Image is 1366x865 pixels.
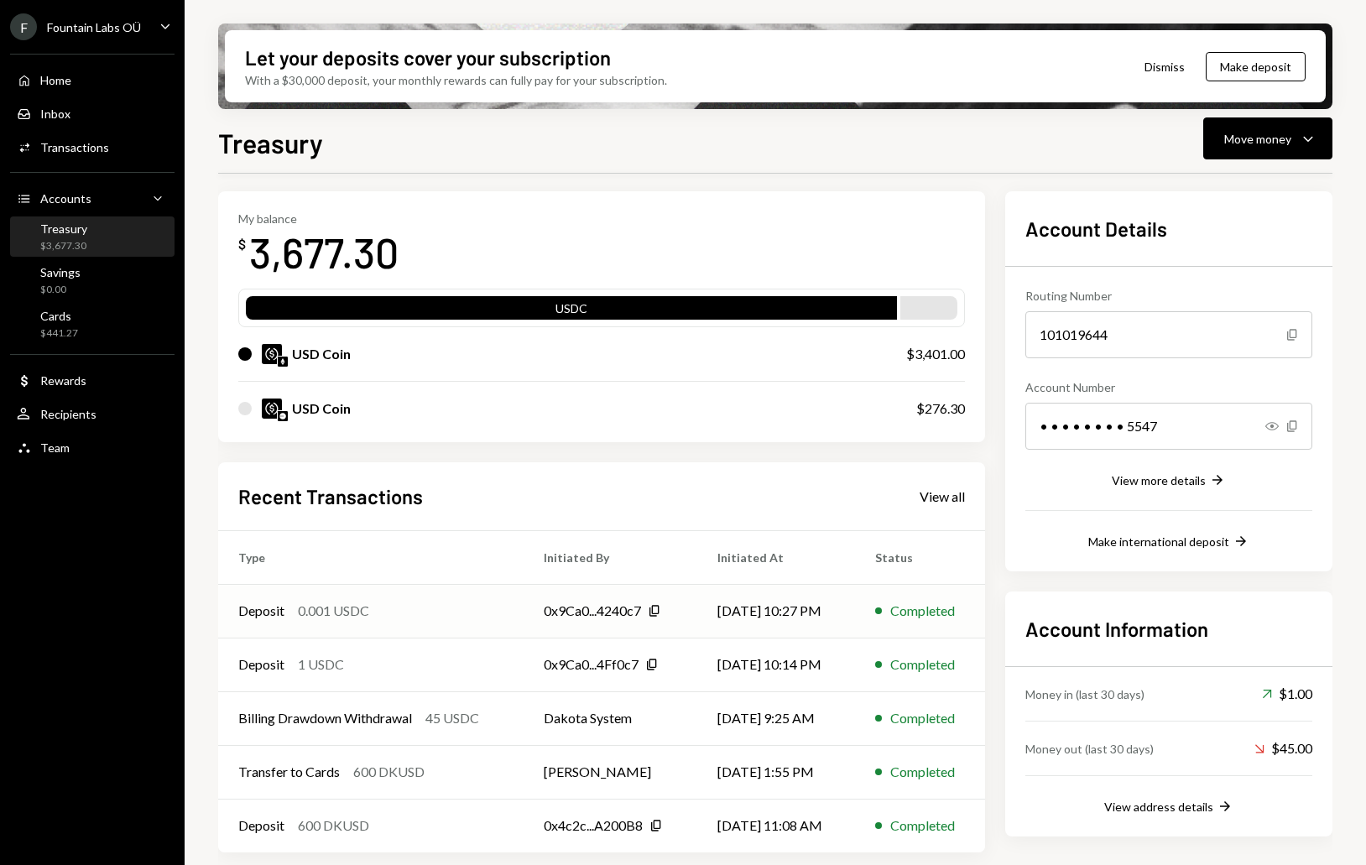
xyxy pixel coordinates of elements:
div: $3,677.30 [40,239,87,253]
button: View more details [1112,472,1226,490]
div: View more details [1112,473,1206,487]
div: Treasury [40,221,87,236]
a: Savings$0.00 [10,260,175,300]
a: View all [920,487,965,505]
div: 0.001 USDC [298,601,369,621]
div: Cards [40,309,78,323]
td: [PERSON_NAME] [524,745,696,799]
div: Deposit [238,601,284,621]
th: Type [218,530,524,584]
div: Account Number [1025,378,1312,396]
h2: Account Details [1025,215,1312,242]
div: Team [40,440,70,455]
div: Completed [890,654,955,675]
div: 101019644 [1025,311,1312,358]
button: Dismiss [1124,47,1206,86]
a: Treasury$3,677.30 [10,216,175,257]
div: $45.00 [1254,738,1312,758]
div: Savings [40,265,81,279]
a: Recipients [10,399,175,429]
div: My balance [238,211,399,226]
img: base-mainnet [278,411,288,421]
div: USD Coin [292,399,351,419]
td: [DATE] 10:27 PM [697,584,855,638]
div: View all [920,488,965,505]
button: View address details [1104,798,1233,816]
div: Money out (last 30 days) [1025,740,1154,758]
div: Fountain Labs OÜ [47,20,141,34]
div: USD Coin [292,344,351,364]
div: Transfer to Cards [238,762,340,782]
div: • • • • • • • • 5547 [1025,403,1312,450]
img: USDC [262,399,282,419]
div: $276.30 [916,399,965,419]
div: 0x9Ca0...4Ff0c7 [544,654,639,675]
div: Inbox [40,107,70,121]
a: Cards$441.27 [10,304,175,344]
h1: Treasury [218,126,323,159]
button: Make international deposit [1088,533,1249,551]
div: Completed [890,601,955,621]
button: Make deposit [1206,52,1306,81]
div: $3,401.00 [906,344,965,364]
div: Completed [890,762,955,782]
div: Recipients [40,407,96,421]
h2: Recent Transactions [238,482,423,510]
td: Dakota System [524,691,696,745]
div: Billing Drawdown Withdrawal [238,708,412,728]
div: Money in (last 30 days) [1025,685,1144,703]
a: Rewards [10,365,175,395]
div: View address details [1104,800,1213,814]
a: Accounts [10,183,175,213]
div: Make international deposit [1088,534,1229,549]
div: 0x4c2c...A200B8 [544,815,643,836]
div: Accounts [40,191,91,206]
div: 1 USDC [298,654,344,675]
div: Home [40,73,71,87]
div: $1.00 [1262,684,1312,704]
div: Transactions [40,140,109,154]
div: Completed [890,708,955,728]
td: [DATE] 1:55 PM [697,745,855,799]
a: Transactions [10,132,175,162]
td: [DATE] 10:14 PM [697,638,855,691]
th: Initiated By [524,530,696,584]
a: Team [10,432,175,462]
div: Deposit [238,815,284,836]
a: Inbox [10,98,175,128]
div: 45 USDC [425,708,479,728]
div: 3,677.30 [249,226,399,279]
div: With a $30,000 deposit, your monthly rewards can fully pay for your subscription. [245,71,667,89]
div: Completed [890,815,955,836]
td: [DATE] 9:25 AM [697,691,855,745]
div: F [10,13,37,40]
div: Move money [1224,130,1291,148]
img: USDC [262,344,282,364]
div: $441.27 [40,326,78,341]
th: Initiated At [697,530,855,584]
div: Routing Number [1025,287,1312,305]
th: Status [855,530,985,584]
div: Let your deposits cover your subscription [245,44,611,71]
div: 600 DKUSD [298,815,369,836]
button: Move money [1203,117,1332,159]
div: Deposit [238,654,284,675]
div: Rewards [40,373,86,388]
img: ethereum-mainnet [278,357,288,367]
div: 600 DKUSD [353,762,425,782]
div: 0x9Ca0...4240c7 [544,601,641,621]
div: $0.00 [40,283,81,297]
div: USDC [246,300,897,323]
a: Home [10,65,175,95]
td: [DATE] 11:08 AM [697,799,855,852]
h2: Account Information [1025,615,1312,643]
div: $ [238,236,246,253]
